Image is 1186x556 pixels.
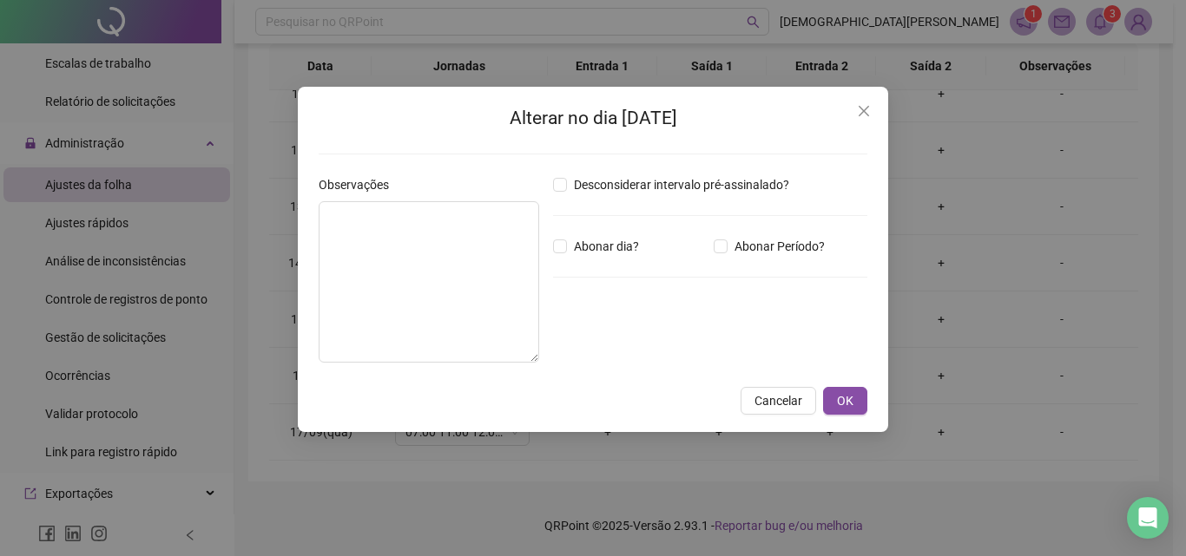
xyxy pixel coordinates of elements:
span: Abonar Período? [728,237,832,256]
label: Observações [319,175,400,194]
span: Cancelar [754,391,802,410]
button: OK [823,387,867,415]
button: Cancelar [741,387,816,415]
span: Desconsiderar intervalo pré-assinalado? [567,175,796,194]
button: Close [850,97,878,125]
div: Open Intercom Messenger [1127,497,1169,539]
span: OK [837,391,853,410]
span: Abonar dia? [567,237,646,256]
h2: Alterar no dia [DATE] [319,104,867,133]
span: close [857,104,871,118]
